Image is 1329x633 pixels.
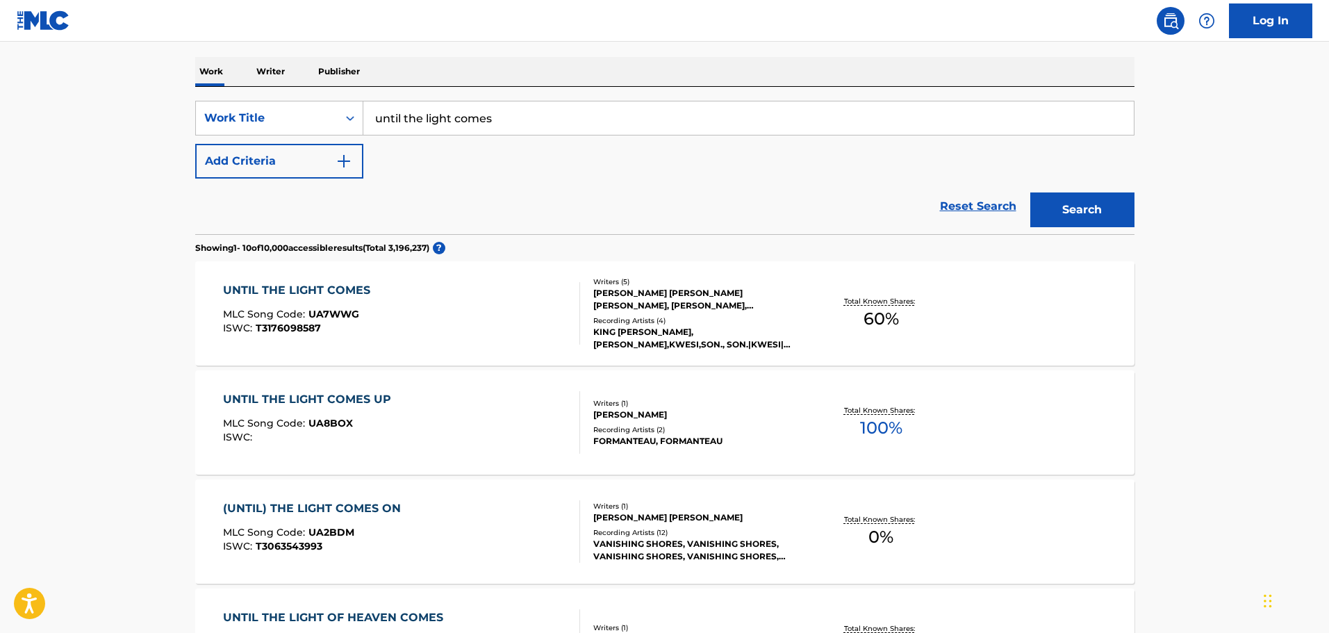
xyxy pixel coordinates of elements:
[195,261,1134,365] a: UNTIL THE LIGHT COMESMLC Song Code:UA7WWGISWC:T3176098587Writers (5)[PERSON_NAME] [PERSON_NAME] [...
[593,623,803,633] div: Writers ( 1 )
[195,370,1134,475] a: UNTIL THE LIGHT COMES UPMLC Song Code:UA8BOXISWC:Writers (1)[PERSON_NAME]Recording Artists (2)FOR...
[223,526,308,539] span: MLC Song Code :
[256,540,322,552] span: T3063543993
[593,435,803,447] div: FORMANTEAU, FORMANTEAU
[1193,7,1221,35] div: Help
[593,398,803,409] div: Writers ( 1 )
[1157,7,1184,35] a: Public Search
[864,306,899,331] span: 60 %
[195,479,1134,584] a: (UNTIL) THE LIGHT COMES ONMLC Song Code:UA2BDMISWC:T3063543993Writers (1)[PERSON_NAME] [PERSON_NA...
[593,315,803,326] div: Recording Artists ( 4 )
[223,609,450,626] div: UNTIL THE LIGHT OF HEAVEN COMES
[868,525,893,550] span: 0 %
[593,326,803,351] div: KING [PERSON_NAME],[PERSON_NAME],KWESI,SON., SON.|KWESI|[PERSON_NAME][DEMOGRAPHIC_DATA], [PERSON_...
[1198,13,1215,29] img: help
[223,391,398,408] div: UNTIL THE LIGHT COMES UP
[336,153,352,170] img: 9d2ae6d4665cec9f34b9.svg
[17,10,70,31] img: MLC Logo
[195,101,1134,234] form: Search Form
[223,500,408,517] div: (UNTIL) THE LIGHT COMES ON
[1162,13,1179,29] img: search
[593,538,803,563] div: VANISHING SHORES, VANISHING SHORES, VANISHING SHORES, VANISHING SHORES, VANISHING SHORES
[1260,566,1329,633] iframe: Chat Widget
[860,416,902,441] span: 100 %
[844,405,918,416] p: Total Known Shares:
[844,296,918,306] p: Total Known Shares:
[223,540,256,552] span: ISWC :
[433,242,445,254] span: ?
[933,191,1023,222] a: Reset Search
[308,308,359,320] span: UA7WWG
[1229,3,1312,38] a: Log In
[844,514,918,525] p: Total Known Shares:
[593,527,803,538] div: Recording Artists ( 12 )
[256,322,321,334] span: T3176098587
[223,322,256,334] span: ISWC :
[593,511,803,524] div: [PERSON_NAME] [PERSON_NAME]
[195,144,363,179] button: Add Criteria
[593,425,803,435] div: Recording Artists ( 2 )
[1264,580,1272,622] div: Drag
[204,110,329,126] div: Work Title
[593,409,803,421] div: [PERSON_NAME]
[223,417,308,429] span: MLC Song Code :
[308,417,353,429] span: UA8BOX
[223,431,256,443] span: ISWC :
[223,282,377,299] div: UNTIL THE LIGHT COMES
[593,277,803,287] div: Writers ( 5 )
[593,287,803,312] div: [PERSON_NAME] [PERSON_NAME] [PERSON_NAME], [PERSON_NAME], [PERSON_NAME], [PERSON_NAME]
[308,526,354,539] span: UA2BDM
[314,57,364,86] p: Publisher
[252,57,289,86] p: Writer
[1030,192,1134,227] button: Search
[593,501,803,511] div: Writers ( 1 )
[195,57,227,86] p: Work
[195,242,429,254] p: Showing 1 - 10 of 10,000 accessible results (Total 3,196,237 )
[223,308,308,320] span: MLC Song Code :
